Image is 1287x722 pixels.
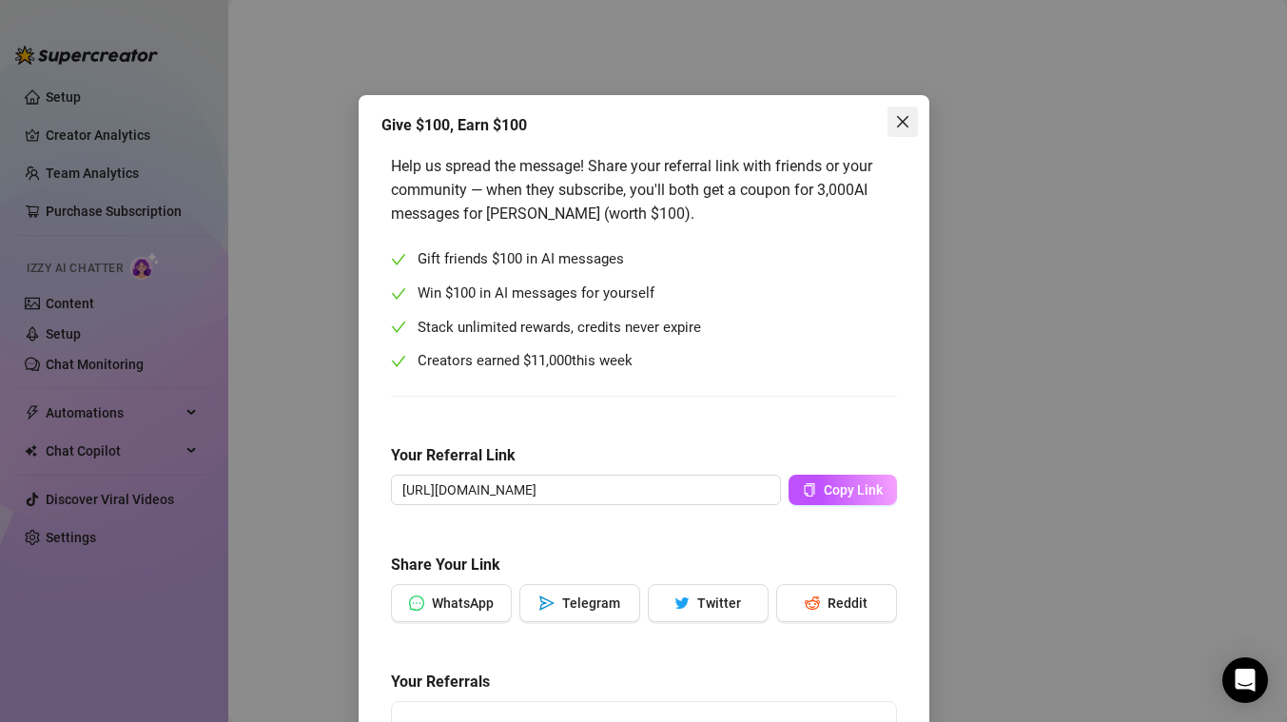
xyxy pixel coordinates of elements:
[418,317,701,340] span: Stack unlimited rewards, credits never expire
[648,584,769,622] button: twitterTwitter
[391,444,897,467] h5: Your Referral Link
[789,475,897,505] button: Copy Link
[391,286,406,302] span: check
[697,595,741,611] span: Twitter
[519,584,640,622] button: sendTelegram
[418,350,633,373] span: Creators earned $ this week
[409,595,424,611] span: message
[674,595,690,611] span: twitter
[391,354,406,369] span: check
[391,554,897,576] h5: Share Your Link
[776,584,897,622] button: redditReddit
[805,595,820,611] span: reddit
[803,483,816,497] span: copy
[391,671,897,693] h5: Your Referrals
[391,320,406,335] span: check
[1222,657,1268,703] div: Open Intercom Messenger
[418,248,624,271] span: Gift friends $100 in AI messages
[824,482,883,498] span: Copy Link
[887,114,918,129] span: Close
[391,154,897,225] div: Help us spread the message! Share your referral link with friends or your community — when they s...
[562,595,620,611] span: Telegram
[381,114,907,137] div: Give $100, Earn $100
[391,252,406,267] span: check
[895,114,910,129] span: close
[432,595,494,611] span: WhatsApp
[391,584,512,622] button: messageWhatsApp
[828,595,868,611] span: Reddit
[539,595,555,611] span: send
[887,107,918,137] button: Close
[418,283,654,305] span: Win $100 in AI messages for yourself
